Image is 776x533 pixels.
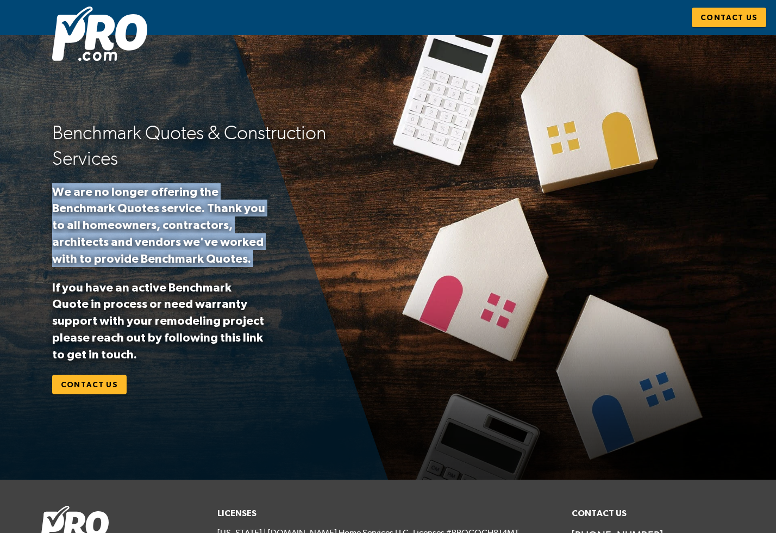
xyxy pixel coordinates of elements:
[700,11,758,24] span: Contact Us
[52,279,270,363] p: If you have an active Benchmark Quote in process or need warranty support with your remodeling pr...
[52,7,147,61] img: Pro.com logo
[572,506,736,521] h6: Contact Us
[52,120,378,171] h2: Benchmark Quotes & Construction Services
[52,183,270,267] p: We are no longer offering the Benchmark Quotes service. Thank you to all homeowners, contractors,...
[61,378,118,392] span: Contact Us
[217,506,559,521] h6: Licenses
[692,8,766,28] a: Contact Us
[52,375,127,395] a: Contact Us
